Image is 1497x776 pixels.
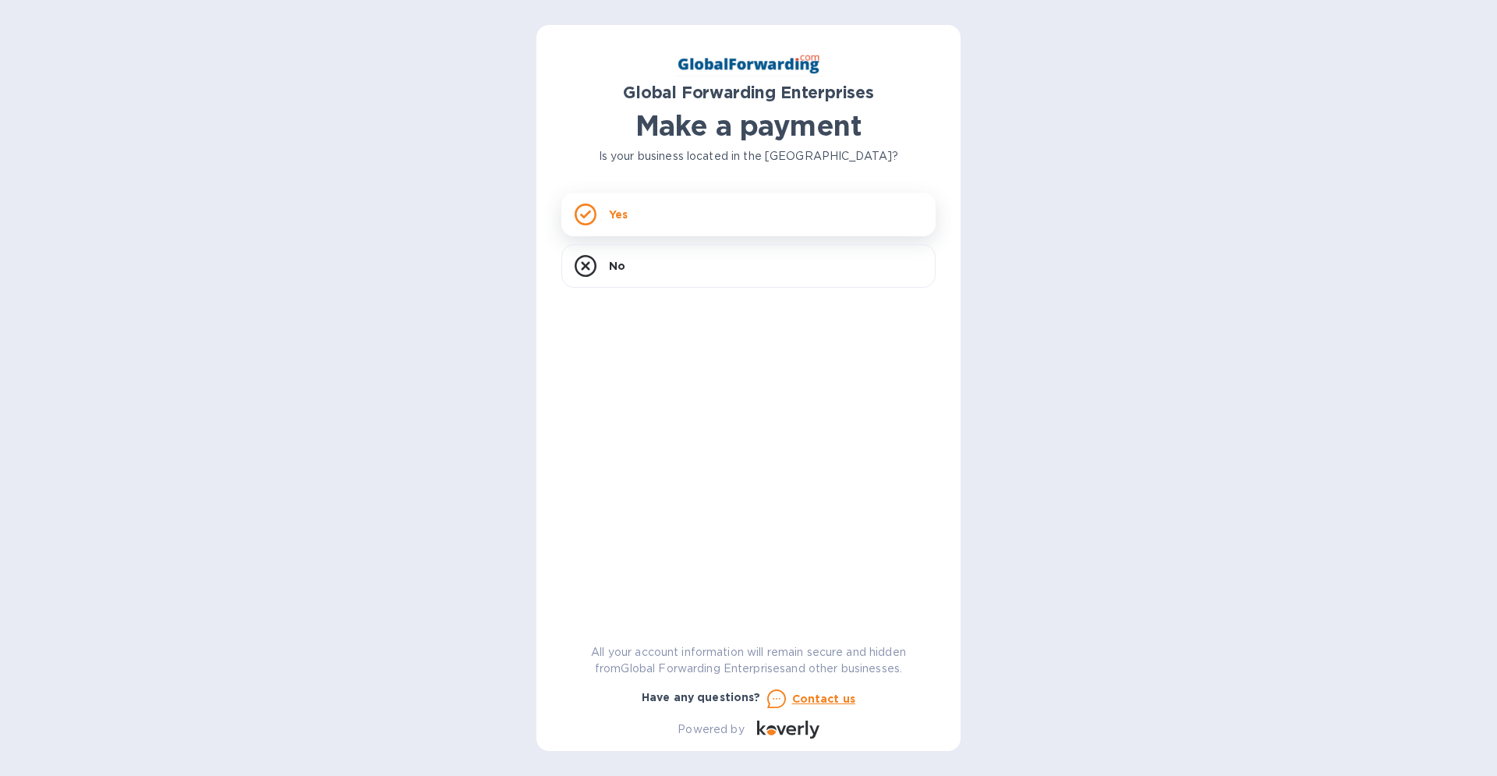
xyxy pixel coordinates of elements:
[561,109,936,142] h1: Make a payment
[678,721,744,738] p: Powered by
[561,148,936,165] p: Is your business located in the [GEOGRAPHIC_DATA]?
[623,83,874,102] b: Global Forwarding Enterprises
[561,644,936,677] p: All your account information will remain secure and hidden from Global Forwarding Enterprises and...
[792,693,856,705] u: Contact us
[609,207,628,222] p: Yes
[642,691,761,703] b: Have any questions?
[609,258,625,274] p: No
